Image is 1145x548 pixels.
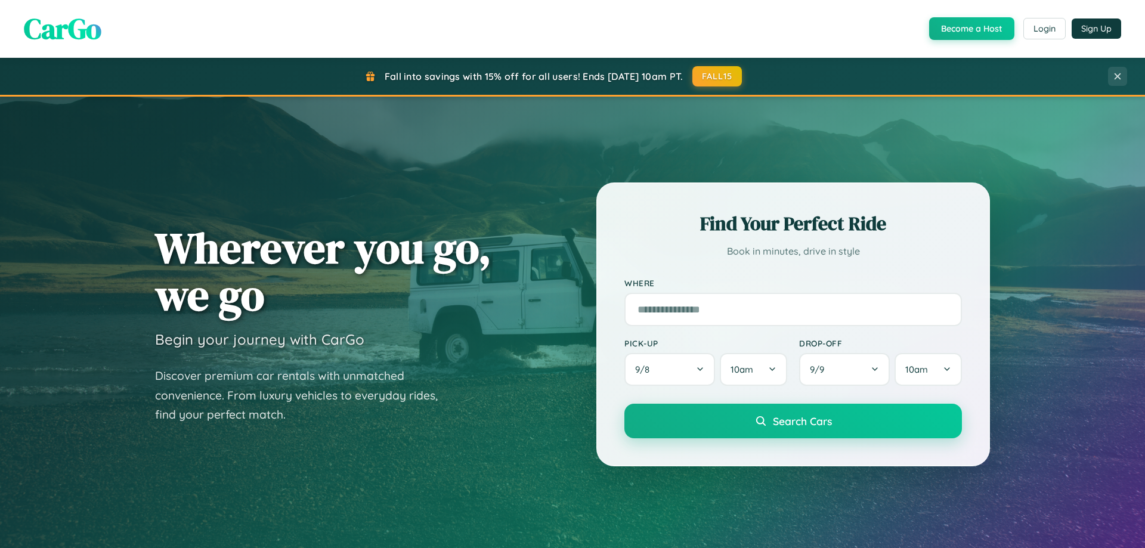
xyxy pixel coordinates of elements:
[624,338,787,348] label: Pick-up
[731,364,753,375] span: 10am
[155,330,364,348] h3: Begin your journey with CarGo
[155,224,491,318] h1: Wherever you go, we go
[155,366,453,425] p: Discover premium car rentals with unmatched convenience. From luxury vehicles to everyday rides, ...
[624,278,962,288] label: Where
[773,414,832,428] span: Search Cars
[624,243,962,260] p: Book in minutes, drive in style
[1072,18,1121,39] button: Sign Up
[624,210,962,237] h2: Find Your Perfect Ride
[1023,18,1066,39] button: Login
[385,70,683,82] span: Fall into savings with 15% off for all users! Ends [DATE] 10am PT.
[895,353,962,386] button: 10am
[799,353,890,386] button: 9/9
[929,17,1014,40] button: Become a Host
[624,353,715,386] button: 9/8
[24,9,101,48] span: CarGo
[905,364,928,375] span: 10am
[799,338,962,348] label: Drop-off
[624,404,962,438] button: Search Cars
[720,353,787,386] button: 10am
[810,364,830,375] span: 9 / 9
[692,66,742,86] button: FALL15
[635,364,655,375] span: 9 / 8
